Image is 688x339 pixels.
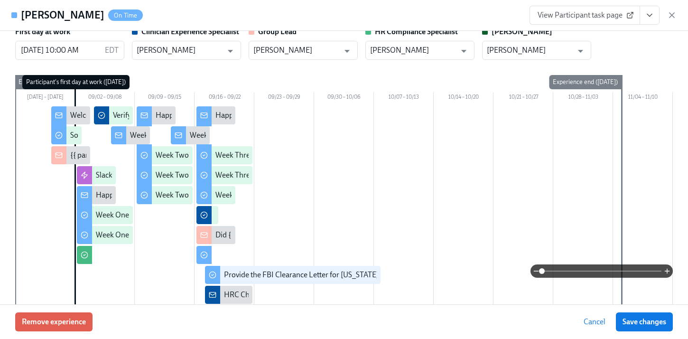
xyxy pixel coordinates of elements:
div: [DATE] – [DATE] [15,92,75,104]
button: Cancel [577,312,612,331]
button: Open [223,44,238,58]
div: Experience end ([DATE]) [549,75,622,89]
div: 10/28 – 11/03 [553,92,613,104]
div: HRC Check [224,290,260,300]
div: 09/09 – 09/15 [135,92,195,104]
div: Week Three: Ethics, Conduct, & Legal Responsibilities (~5 hours to complete) [215,170,463,180]
div: Welcome To The Charlie Health Team! [70,110,194,121]
div: 10/21 – 10/27 [493,92,553,104]
div: Happy Week Two! [156,110,214,121]
div: {{ participant.fullName }} has started onboarding [70,150,229,160]
div: Slack Invites [96,170,135,180]
div: Happy Final Week of Onboarding! [215,110,325,121]
div: Verify Elation for {{ participant.fullName }} [113,110,249,121]
div: 09/16 – 09/22 [195,92,254,104]
button: Open [456,44,471,58]
strong: Clinician Experience Specialist [141,27,239,36]
div: 09/30 – 10/06 [314,92,374,104]
h4: [PERSON_NAME] [21,8,104,22]
div: Week One: Essential Compliance Tasks (~6.5 hours to complete) [96,230,302,240]
div: 09/02 – 09/08 [75,92,135,104]
div: Did {{ participant.fullName }} Schedule A Meet & Greet? [215,230,395,240]
div: Happy First Day! [96,190,149,200]
span: View Participant task page [538,10,632,20]
div: Week Three: Final Onboarding Tasks (~1.5 hours to complete) [215,190,413,200]
div: 10/14 – 10/20 [434,92,493,104]
strong: Group Lead [258,27,297,36]
span: Remove experience [22,317,86,327]
div: Week One: Welcome To Charlie Health Tasks! (~3 hours to complete) [96,210,316,220]
button: Open [340,44,354,58]
div: Week Two Onboarding Recap! [190,130,288,141]
a: View Participant task page [530,6,640,25]
div: Week Two: Compliance Crisis Response (~1.5 hours to complete) [156,190,363,200]
span: On Time [108,12,143,19]
strong: HR Compliance Specialist [375,27,458,36]
span: Save changes [623,317,666,327]
label: First day at work [15,27,70,37]
div: 09/23 – 09/29 [254,92,314,104]
p: EDT [105,45,119,56]
div: Week Three: Cultural Competence & Special Populations (~3 hours to complete) [215,150,472,160]
div: Participant's first day at work ([DATE]) [22,75,130,89]
button: Save changes [616,312,673,331]
span: Cancel [584,317,605,327]
div: Week One Onboarding Recap! [130,130,228,141]
button: View task page [640,6,660,25]
div: Week Two: Core Processes (~1.25 hours to complete) [156,170,325,180]
div: 11/04 – 11/10 [613,92,673,104]
div: Software Set-Up [70,130,122,141]
div: Week Two: Get To Know Your Role (~4 hours to complete) [156,150,340,160]
strong: [PERSON_NAME] [492,27,552,36]
button: Remove experience [15,312,93,331]
div: 10/07 – 10/13 [374,92,434,104]
button: Open [573,44,588,58]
